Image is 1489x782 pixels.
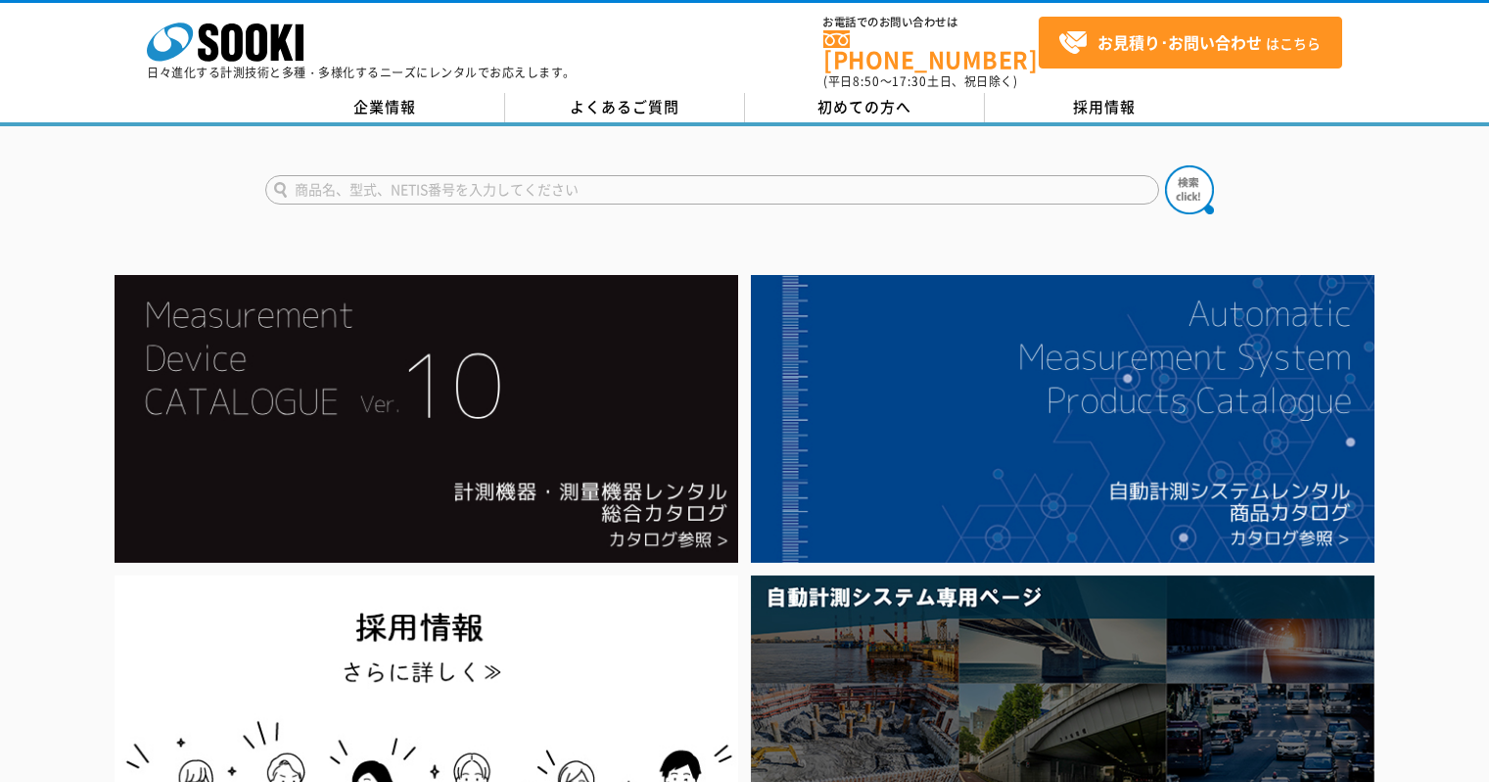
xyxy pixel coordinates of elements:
[817,96,911,117] span: 初めての方へ
[823,30,1039,70] a: [PHONE_NUMBER]
[823,72,1017,90] span: (平日 ～ 土日、祝日除く)
[892,72,927,90] span: 17:30
[1058,28,1321,58] span: はこちら
[115,275,738,563] img: Catalog Ver10
[823,17,1039,28] span: お電話でのお問い合わせは
[505,93,745,122] a: よくあるご質問
[745,93,985,122] a: 初めての方へ
[265,93,505,122] a: 企業情報
[1039,17,1342,69] a: お見積り･お問い合わせはこちら
[147,67,576,78] p: 日々進化する計測技術と多種・多様化するニーズにレンタルでお応えします。
[985,93,1225,122] a: 採用情報
[853,72,880,90] span: 8:50
[751,275,1374,563] img: 自動計測システムカタログ
[1097,30,1262,54] strong: お見積り･お問い合わせ
[265,175,1159,205] input: 商品名、型式、NETIS番号を入力してください
[1165,165,1214,214] img: btn_search.png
